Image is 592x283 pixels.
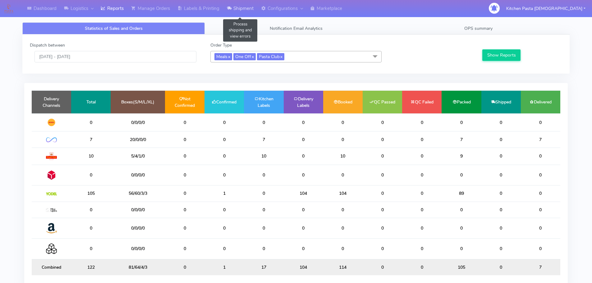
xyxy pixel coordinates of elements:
td: 0 [402,113,442,131]
td: 0 [481,259,521,275]
td: 0 [204,165,244,185]
td: 0 [481,185,521,202]
span: Meals [214,53,232,60]
td: Delivered [521,91,560,113]
td: 0 [284,218,323,238]
td: Boxes(S/M/L/XL) [111,91,165,113]
td: 105 [71,185,111,202]
td: 0 [284,148,323,165]
td: Packed [442,91,481,113]
td: 10 [323,148,363,165]
td: 20/0/0/0 [111,131,165,148]
td: 0 [323,113,363,131]
td: 0 [204,113,244,131]
span: Pasta Club [257,53,284,60]
td: 0/0/0/0 [111,113,165,131]
a: x [251,53,254,60]
td: 0 [402,185,442,202]
td: 0 [521,185,560,202]
td: 89 [442,185,481,202]
td: 0 [284,113,323,131]
td: 104 [284,259,323,275]
img: Royal Mail [46,153,57,160]
label: Dispatch between [30,42,65,48]
td: Delivery Channels [32,91,71,113]
td: 0 [323,239,363,259]
td: 81/64/4/3 [111,259,165,275]
td: 0 [71,165,111,185]
td: 0 [481,202,521,218]
td: 0 [442,239,481,259]
td: 0 [402,165,442,185]
td: 7 [521,259,560,275]
td: Shipped [481,91,521,113]
td: 0 [165,218,204,238]
td: 0 [521,113,560,131]
td: 0 [204,202,244,218]
td: 10 [71,148,111,165]
td: 114 [323,259,363,275]
td: 7 [71,131,111,148]
td: QC Passed [363,91,402,113]
td: 0 [402,218,442,238]
td: 0 [363,185,402,202]
td: 0 [204,131,244,148]
td: 17 [244,259,283,275]
td: 0 [71,218,111,238]
span: One Off [233,53,256,60]
span: Statistics of Sales and Orders [85,25,143,31]
td: 0 [481,218,521,238]
td: 0 [165,185,204,202]
td: 0 [323,218,363,238]
td: 0 [363,202,402,218]
td: Combined [32,259,71,275]
td: Booked [323,91,363,113]
td: 0 [481,239,521,259]
td: 0 [363,218,402,238]
td: 0 [165,148,204,165]
td: 0 [244,202,283,218]
td: 0 [165,202,204,218]
img: Amazon [46,223,57,234]
label: Order Type [210,42,232,48]
td: 0 [402,131,442,148]
img: Yodel [46,192,57,195]
td: 0 [481,165,521,185]
td: Delivery Labels [284,91,323,113]
td: 0 [521,218,560,238]
td: 0 [71,113,111,131]
td: 0/0/0/0 [111,165,165,185]
td: 0 [244,165,283,185]
td: 0 [402,148,442,165]
td: 0 [442,218,481,238]
td: 0/0/0/0 [111,202,165,218]
td: 0 [363,165,402,185]
td: 7 [521,131,560,148]
td: 0 [165,113,204,131]
td: 0 [284,131,323,148]
td: 0 [323,165,363,185]
td: 7 [244,131,283,148]
td: 105 [442,259,481,275]
td: 0 [521,202,560,218]
td: 0 [363,259,402,275]
input: Pick the Daterange [34,51,196,62]
td: 0 [363,131,402,148]
a: x [280,53,282,60]
td: 104 [284,185,323,202]
td: Not Confirmed [165,91,204,113]
td: 0 [284,202,323,218]
td: 0 [284,239,323,259]
td: 0 [165,165,204,185]
td: 0 [71,202,111,218]
button: Kitchen Pasta [DEMOGRAPHIC_DATA] [502,2,590,15]
td: 0 [165,131,204,148]
td: 9 [442,148,481,165]
img: OnFleet [46,137,57,143]
img: MaxOptra [46,208,57,212]
img: Collection [46,243,57,254]
td: 0 [481,131,521,148]
td: 0 [402,239,442,259]
td: 0 [363,148,402,165]
td: 56/60/3/3 [111,185,165,202]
